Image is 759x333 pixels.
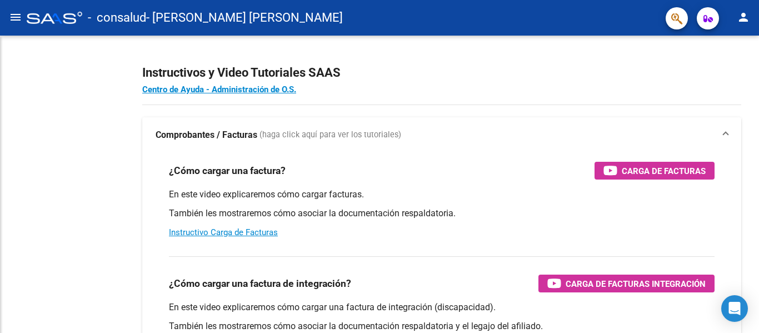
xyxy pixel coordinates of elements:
div: Open Intercom Messenger [721,295,748,322]
p: También les mostraremos cómo asociar la documentación respaldatoria y el legajo del afiliado. [169,320,715,332]
mat-expansion-panel-header: Comprobantes / Facturas (haga click aquí para ver los tutoriales) [142,117,741,153]
a: Centro de Ayuda - Administración de O.S. [142,85,296,95]
p: En este video explicaremos cómo cargar facturas. [169,188,715,201]
span: Carga de Facturas [622,164,706,178]
p: En este video explicaremos cómo cargar una factura de integración (discapacidad). [169,301,715,314]
span: - [PERSON_NAME] [PERSON_NAME] [146,6,343,30]
button: Carga de Facturas [595,162,715,180]
h3: ¿Cómo cargar una factura? [169,163,286,178]
mat-icon: person [737,11,750,24]
mat-icon: menu [9,11,22,24]
span: Carga de Facturas Integración [566,277,706,291]
strong: Comprobantes / Facturas [156,129,257,141]
p: También les mostraremos cómo asociar la documentación respaldatoria. [169,207,715,220]
h3: ¿Cómo cargar una factura de integración? [169,276,351,291]
a: Instructivo Carga de Facturas [169,227,278,237]
h2: Instructivos y Video Tutoriales SAAS [142,62,741,83]
span: (haga click aquí para ver los tutoriales) [259,129,401,141]
button: Carga de Facturas Integración [538,275,715,292]
span: - consalud [88,6,146,30]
